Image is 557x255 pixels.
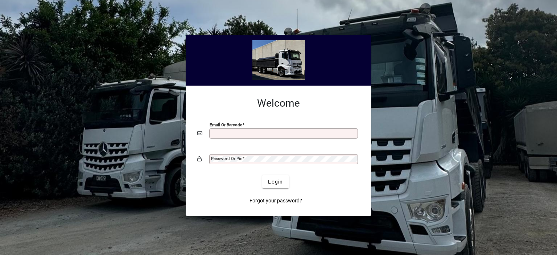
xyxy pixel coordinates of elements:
button: Login [262,175,289,188]
span: Login [268,178,283,186]
h2: Welcome [197,97,360,110]
mat-label: Password or Pin [211,156,242,161]
span: Forgot your password? [249,197,302,205]
mat-label: Email or Barcode [210,122,242,127]
a: Forgot your password? [247,194,305,207]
